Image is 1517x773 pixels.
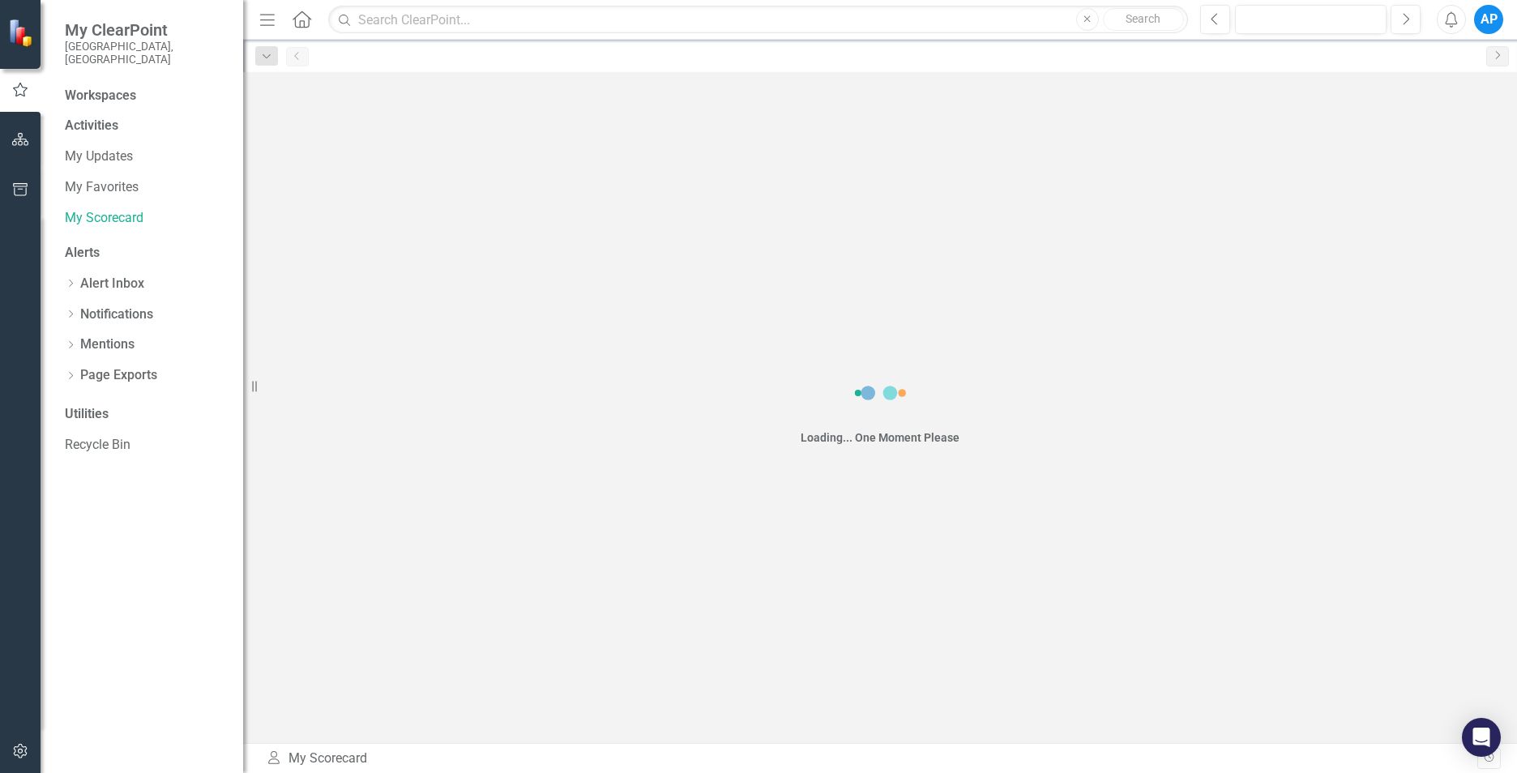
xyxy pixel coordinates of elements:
[65,436,227,455] a: Recycle Bin
[80,366,157,385] a: Page Exports
[65,20,227,40] span: My ClearPoint
[266,750,1477,768] div: My Scorecard
[1103,8,1184,31] button: Search
[65,178,227,197] a: My Favorites
[80,305,153,324] a: Notifications
[8,19,36,47] img: ClearPoint Strategy
[65,209,227,228] a: My Scorecard
[80,335,135,354] a: Mentions
[1474,5,1503,34] button: AP
[65,244,227,263] div: Alerts
[65,405,227,424] div: Utilities
[65,40,227,66] small: [GEOGRAPHIC_DATA], [GEOGRAPHIC_DATA]
[1126,12,1160,25] span: Search
[80,275,144,293] a: Alert Inbox
[328,6,1188,34] input: Search ClearPoint...
[65,117,227,135] div: Activities
[1462,718,1501,757] div: Open Intercom Messenger
[801,429,959,446] div: Loading... One Moment Please
[65,87,136,105] div: Workspaces
[65,147,227,166] a: My Updates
